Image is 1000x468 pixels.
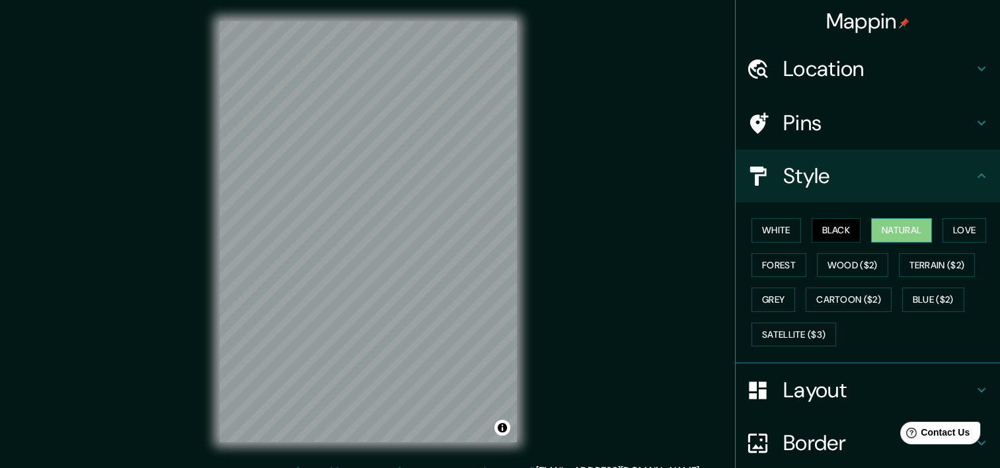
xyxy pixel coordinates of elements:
[219,21,517,442] canvas: Map
[899,253,976,278] button: Terrain ($2)
[783,56,974,82] h4: Location
[736,149,1000,202] div: Style
[751,288,795,312] button: Grey
[882,416,985,453] iframe: Help widget launcher
[751,253,806,278] button: Forest
[736,97,1000,149] div: Pins
[783,377,974,403] h4: Layout
[806,288,892,312] button: Cartoon ($2)
[736,42,1000,95] div: Location
[817,253,888,278] button: Wood ($2)
[826,8,910,34] h4: Mappin
[736,364,1000,416] div: Layout
[494,420,510,436] button: Toggle attribution
[783,110,974,136] h4: Pins
[751,323,836,347] button: Satellite ($3)
[783,163,974,189] h4: Style
[902,288,964,312] button: Blue ($2)
[899,18,909,28] img: pin-icon.png
[751,218,801,243] button: White
[942,218,986,243] button: Love
[871,218,932,243] button: Natural
[783,430,974,456] h4: Border
[812,218,861,243] button: Black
